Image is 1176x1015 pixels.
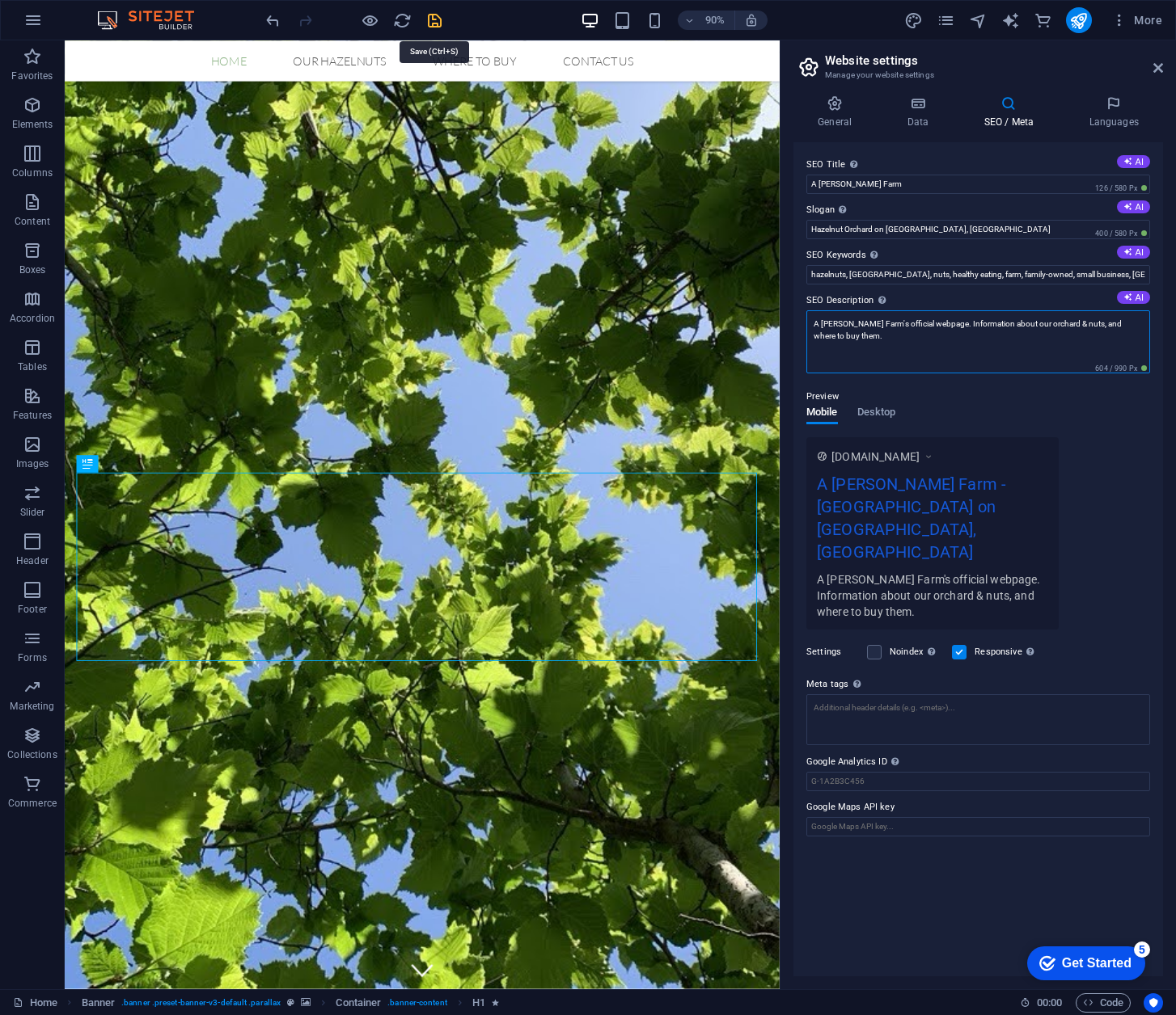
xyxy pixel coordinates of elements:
span: Code [1083,993,1123,1013]
nav: breadcrumb [82,993,500,1013]
h3: Manage your website settings [825,68,1131,82]
p: Accordion [10,312,55,325]
label: SEO Description [806,291,1150,310]
button: Code [1076,993,1131,1013]
span: . banner .preset-banner-v3-default .parallax [121,993,281,1013]
input: Slogan... [806,220,1150,239]
p: Collections [7,748,57,761]
span: Click to select. Double-click to edit [336,993,381,1013]
i: Publish [1069,11,1088,30]
p: Forms [18,651,47,664]
img: Editor Logo [93,11,214,30]
span: 604 / 990 Px [1092,363,1150,374]
p: Content [15,215,50,228]
button: SEO Description [1117,291,1150,304]
div: Get Started [48,18,117,32]
label: Settings [806,642,859,662]
label: SEO Keywords [806,246,1150,265]
i: Pages (Ctrl+Alt+S) [937,11,955,30]
h6: 90% [702,11,728,30]
button: pages [937,11,956,30]
button: SEO Keywords [1117,246,1150,259]
span: Click to select. Double-click to edit [82,993,116,1013]
button: navigator [969,11,988,30]
div: A [PERSON_NAME] Farm's official webpage. Information about our orchard & nuts, and where to buy t... [817,571,1048,620]
label: Noindex [890,642,942,662]
h4: SEO / Meta [959,95,1064,129]
input: G-1A2B3C456 [806,772,1150,791]
div: Preview [806,406,895,437]
h6: Session time [1020,993,1063,1013]
i: Element contains an animation [492,998,499,1007]
span: Click to select. Double-click to edit [472,993,485,1013]
button: publish [1066,7,1092,33]
i: This element contains a background [301,998,311,1007]
div: A [PERSON_NAME] Farm - [GEOGRAPHIC_DATA] on [GEOGRAPHIC_DATA], [GEOGRAPHIC_DATA] [817,472,1048,571]
i: Commerce [1034,11,1052,30]
span: : [1048,996,1051,1009]
label: Google Analytics ID [806,752,1150,772]
i: Reload page [393,11,412,30]
h4: Languages [1064,95,1163,129]
label: Responsive [975,642,1039,662]
a: Click to cancel selection. Double-click to open Pages [13,993,57,1013]
input: Google Maps API key... [806,817,1150,836]
h2: Website settings [825,53,1163,68]
p: Slider [20,506,45,519]
span: 400 / 580 Px [1092,228,1150,239]
p: Boxes [19,263,46,276]
label: Slogan [806,200,1150,220]
button: More [1105,7,1169,33]
p: Header [16,554,49,567]
p: Preview [806,387,839,406]
p: Commerce [8,797,57,810]
p: Marketing [10,700,54,713]
button: save [425,11,444,30]
p: Favorites [11,69,53,82]
button: commerce [1034,11,1053,30]
button: 90% [678,11,735,30]
button: Slogan [1117,200,1150,213]
button: text_generator [1001,11,1021,30]
span: More [1111,12,1162,28]
i: Navigator [969,11,988,30]
p: Elements [12,118,53,131]
div: 5 [120,3,136,19]
span: . banner-content [387,993,446,1013]
p: Columns [12,166,53,179]
span: [DOMAIN_NAME] [831,449,920,465]
label: Meta tags [806,675,1150,694]
div: Get Started 5 items remaining, 0% complete [13,8,131,42]
h4: General [793,95,882,129]
span: Desktop [857,402,896,425]
i: Undo: Change description (Ctrl+Z) [264,11,282,30]
button: design [904,11,924,30]
button: reload [392,11,412,30]
i: AI Writer [1001,11,1020,30]
p: Footer [18,603,47,616]
button: Usercentrics [1144,993,1163,1013]
p: Features [13,409,52,422]
i: Design (Ctrl+Alt+Y) [904,11,923,30]
p: Images [16,457,49,470]
h4: Data [882,95,959,129]
label: Google Maps API key [806,798,1150,817]
label: SEO Title [806,155,1150,175]
i: This element is a customizable preset [287,998,294,1007]
button: SEO Title [1117,155,1150,168]
span: 00 00 [1037,993,1062,1013]
span: Mobile [806,402,838,425]
span: 126 / 580 Px [1092,183,1150,194]
p: Tables [18,360,47,373]
button: undo [263,11,282,30]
